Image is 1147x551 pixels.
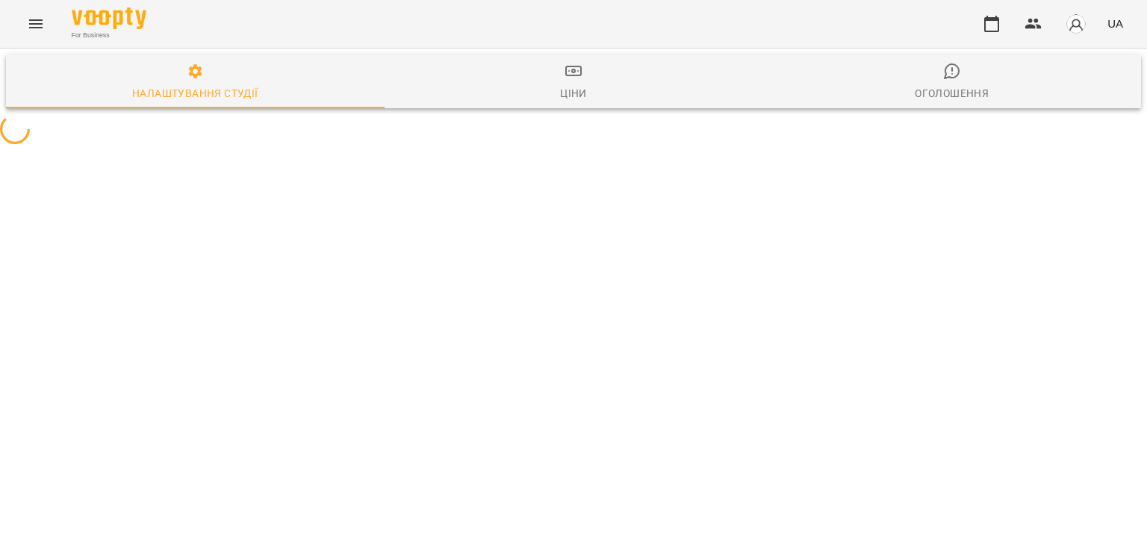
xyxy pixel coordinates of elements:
div: Ціни [560,84,587,102]
img: avatar_s.png [1066,13,1087,34]
div: Оголошення [915,84,989,102]
button: UA [1101,10,1129,37]
img: Voopty Logo [72,7,146,29]
button: Menu [18,6,54,42]
div: Налаштування студії [132,84,258,102]
span: UA [1107,16,1123,31]
span: For Business [72,31,146,40]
